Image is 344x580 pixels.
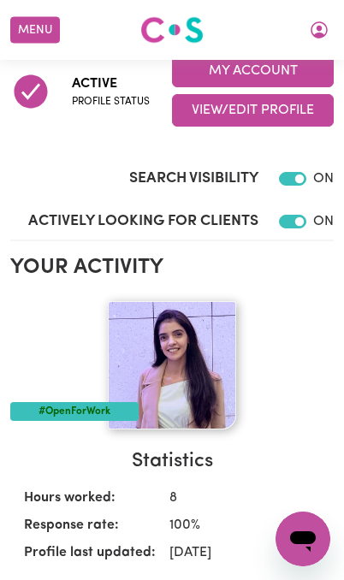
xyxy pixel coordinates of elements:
[24,515,156,542] dt: Response rate:
[156,515,320,536] dd: 100 %
[313,172,334,186] span: ON
[313,215,334,228] span: ON
[10,402,139,421] div: #OpenForWork
[72,74,150,94] span: Active
[140,15,204,45] img: Careseekers logo
[156,542,320,563] dd: [DATE]
[24,542,156,570] dt: Profile last updated:
[301,15,337,44] button: My Account
[108,301,236,429] img: Your profile picture
[24,450,320,474] h3: Statistics
[276,512,330,566] iframe: Button to launch messaging window
[10,255,334,281] h2: Your activity
[129,168,258,190] label: Search Visibility
[172,94,334,127] button: View/Edit Profile
[10,17,60,44] button: Menu
[140,10,204,50] a: Careseekers logo
[72,94,150,109] span: Profile status
[172,55,334,87] button: My Account
[156,488,320,508] dd: 8
[28,210,258,233] label: Actively Looking for Clients
[24,488,156,515] dt: Hours worked:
